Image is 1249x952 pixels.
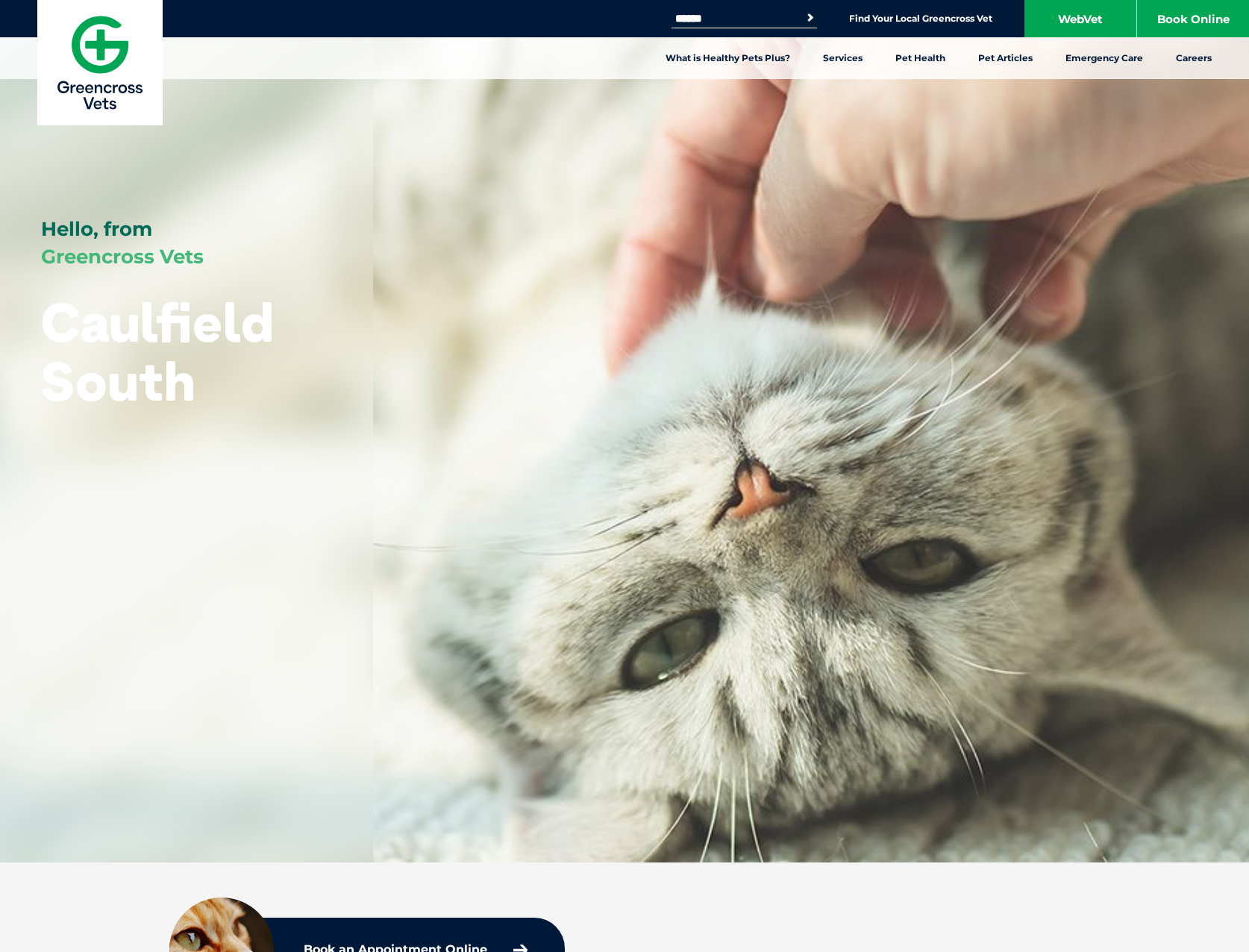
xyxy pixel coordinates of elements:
[849,13,992,25] a: Find Your Local Greencross Vet
[803,10,818,25] button: Search
[41,217,152,241] span: Hello, from
[879,37,962,79] a: Pet Health
[807,37,879,79] a: Services
[41,292,332,410] h1: Caulfield South
[1159,37,1228,79] a: Careers
[649,37,807,79] a: What is Healthy Pets Plus?
[41,245,204,269] span: Greencross Vets
[962,37,1049,79] a: Pet Articles
[1049,37,1159,79] a: Emergency Care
